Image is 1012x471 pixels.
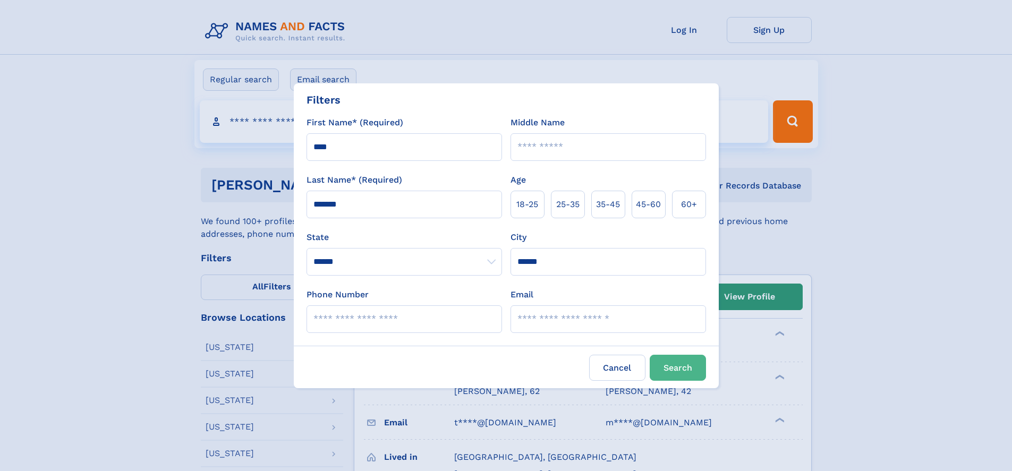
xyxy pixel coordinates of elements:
[636,198,661,211] span: 45‑60
[589,355,645,381] label: Cancel
[307,92,341,108] div: Filters
[307,174,402,186] label: Last Name* (Required)
[516,198,538,211] span: 18‑25
[307,288,369,301] label: Phone Number
[511,288,533,301] label: Email
[596,198,620,211] span: 35‑45
[307,231,502,244] label: State
[511,174,526,186] label: Age
[556,198,580,211] span: 25‑35
[307,116,403,129] label: First Name* (Required)
[511,116,565,129] label: Middle Name
[511,231,526,244] label: City
[650,355,706,381] button: Search
[681,198,697,211] span: 60+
